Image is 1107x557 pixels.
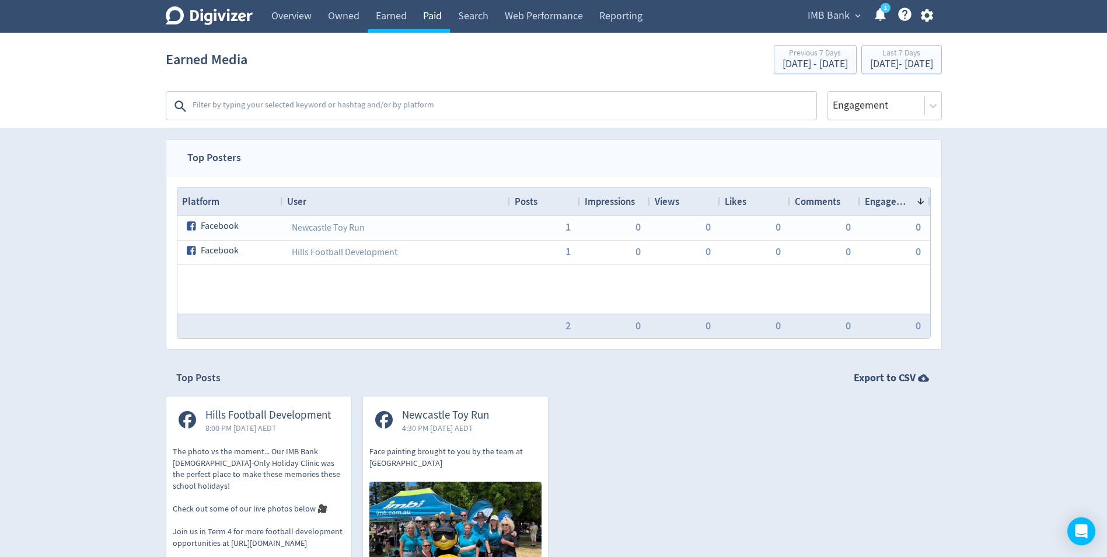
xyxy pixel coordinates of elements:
[861,45,942,74] button: Last 7 Days[DATE]- [DATE]
[177,140,252,176] span: Top Posters
[776,222,781,232] button: 0
[916,321,921,331] button: 0
[292,246,397,258] a: Hills Football Development
[565,246,571,257] button: 1
[870,49,933,59] div: Last 7 Days
[804,6,864,25] button: IMB Bank
[846,321,851,331] button: 0
[187,245,197,256] svg: facebook
[706,321,711,331] button: 0
[846,222,851,232] button: 0
[187,221,197,231] svg: facebook
[565,321,571,331] button: 2
[173,446,345,549] p: The photo vs the moment... Our IMB Bank [DEMOGRAPHIC_DATA]-Only Holiday Clinic was the perfect pl...
[369,446,542,469] p: Face painting brought to you by the team at [GEOGRAPHIC_DATA]
[783,59,848,69] div: [DATE] - [DATE]
[292,222,365,234] a: Newcastle Toy Run
[776,321,781,331] button: 0
[853,11,863,21] span: expand_more
[205,409,331,422] span: Hills Football Development
[201,239,239,262] span: Facebook
[635,246,641,257] button: 0
[706,222,711,232] button: 0
[706,246,711,257] button: 0
[176,371,221,385] h2: Top Posts
[725,195,746,208] span: Likes
[635,321,641,331] button: 0
[883,4,886,12] text: 1
[402,422,489,434] span: 4:30 PM [DATE] AEDT
[808,6,850,25] span: IMB Bank
[205,422,331,434] span: 8:00 PM [DATE] AEDT
[865,195,912,208] span: Engagement
[585,195,635,208] span: Impressions
[565,222,571,232] button: 1
[916,222,921,232] button: 0
[795,195,840,208] span: Comments
[166,41,247,78] h1: Earned Media
[201,215,239,238] span: Facebook
[854,371,916,385] strong: Export to CSV
[635,222,641,232] button: 0
[515,195,537,208] span: Posts
[783,49,848,59] div: Previous 7 Days
[881,3,891,13] a: 1
[776,246,781,257] button: 0
[1067,517,1095,545] div: Open Intercom Messenger
[870,59,933,69] div: [DATE] - [DATE]
[846,246,851,257] button: 0
[774,45,857,74] button: Previous 7 Days[DATE] - [DATE]
[182,195,219,208] span: Platform
[402,409,489,422] span: Newcastle Toy Run
[287,195,306,208] span: User
[655,195,679,208] span: Views
[916,246,921,257] button: 0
